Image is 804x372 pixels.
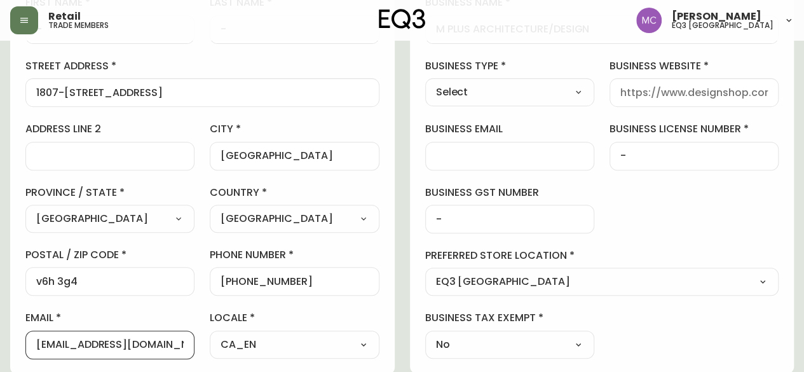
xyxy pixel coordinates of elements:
[25,311,194,325] label: email
[425,122,594,136] label: business email
[425,186,594,200] label: business gst number
[610,59,779,73] label: business website
[672,11,761,22] span: [PERSON_NAME]
[620,86,768,99] input: https://www.designshop.com
[25,186,194,200] label: province / state
[210,311,379,325] label: locale
[672,22,773,29] h5: eq3 [GEOGRAPHIC_DATA]
[425,311,594,325] label: business tax exempt
[425,59,594,73] label: business type
[210,248,379,262] label: phone number
[379,9,426,29] img: logo
[48,11,81,22] span: Retail
[425,249,779,263] label: preferred store location
[636,8,662,33] img: 6dbdb61c5655a9a555815750a11666cc
[210,122,379,136] label: city
[25,59,379,73] label: street address
[610,122,779,136] label: business license number
[210,186,379,200] label: country
[25,248,194,262] label: postal / zip code
[25,122,194,136] label: address line 2
[48,22,109,29] h5: trade members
